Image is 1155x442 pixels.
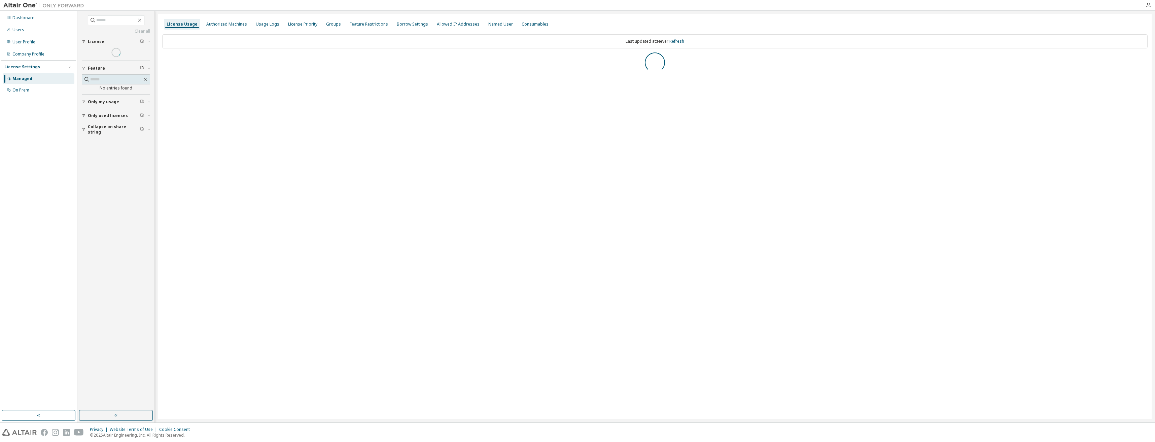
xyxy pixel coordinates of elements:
[12,15,35,21] div: Dashboard
[140,66,144,71] span: Clear filter
[88,113,128,118] span: Only used licenses
[4,64,40,70] div: License Settings
[12,51,44,57] div: Company Profile
[256,22,279,27] div: Usage Logs
[140,113,144,118] span: Clear filter
[82,108,150,123] button: Only used licenses
[522,22,549,27] div: Consumables
[3,2,87,9] img: Altair One
[110,427,159,432] div: Website Terms of Use
[82,29,150,34] a: Clear all
[2,429,37,436] img: altair_logo.svg
[90,427,110,432] div: Privacy
[82,95,150,109] button: Only my usage
[52,429,59,436] img: instagram.svg
[88,66,105,71] span: Feature
[82,61,150,76] button: Feature
[12,39,35,45] div: User Profile
[140,127,144,132] span: Clear filter
[140,99,144,105] span: Clear filter
[12,76,32,81] div: Managed
[167,22,198,27] div: License Usage
[288,22,317,27] div: License Priority
[162,34,1148,48] div: Last updated at: Never
[88,124,140,135] span: Collapse on share string
[140,39,144,44] span: Clear filter
[82,122,150,137] button: Collapse on share string
[397,22,428,27] div: Borrow Settings
[350,22,388,27] div: Feature Restrictions
[437,22,480,27] div: Allowed IP Addresses
[12,87,29,93] div: On Prem
[88,39,104,44] span: License
[41,429,48,436] img: facebook.svg
[90,432,194,438] p: © 2025 Altair Engineering, Inc. All Rights Reserved.
[669,38,684,44] a: Refresh
[206,22,247,27] div: Authorized Machines
[82,34,150,49] button: License
[159,427,194,432] div: Cookie Consent
[488,22,513,27] div: Named User
[82,85,150,91] div: No entries found
[12,27,24,33] div: Users
[88,99,119,105] span: Only my usage
[63,429,70,436] img: linkedin.svg
[74,429,84,436] img: youtube.svg
[326,22,341,27] div: Groups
